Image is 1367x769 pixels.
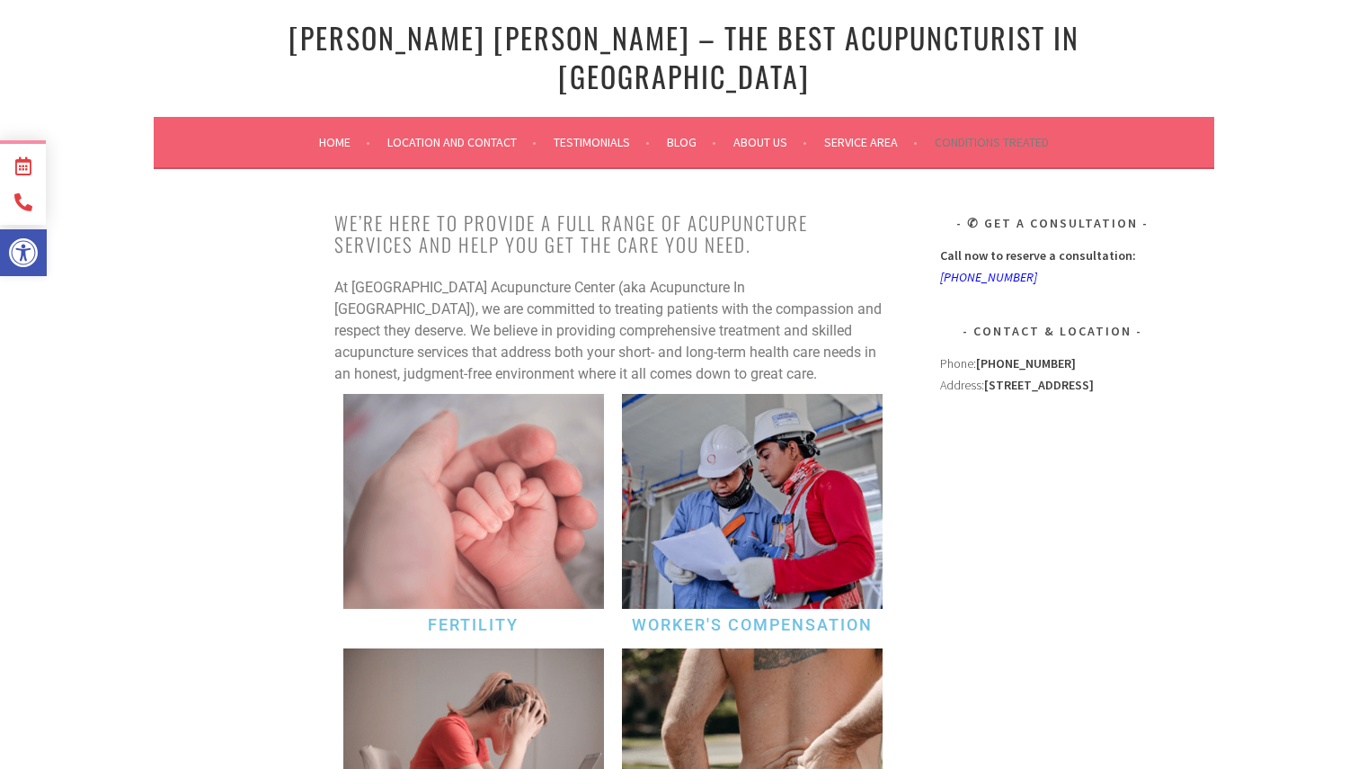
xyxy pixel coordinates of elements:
[387,131,537,153] a: Location and Contact
[940,269,1037,285] a: [PHONE_NUMBER]
[984,377,1094,393] strong: [STREET_ADDRESS]
[288,16,1079,97] a: [PERSON_NAME] [PERSON_NAME] – The Best Acupuncturist In [GEOGRAPHIC_DATA]
[343,394,604,608] img: Irvine Acupuncture for Fertility and infertility
[334,212,892,255] h2: We’re here to provide a full range of acupuncture services and help you get the care you need.
[622,394,883,608] img: irvine acupuncture for workers compensation
[976,355,1076,371] strong: [PHONE_NUMBER]
[554,131,650,153] a: Testimonials
[733,131,807,153] a: About Us
[940,353,1165,374] div: Phone:
[667,131,716,153] a: Blog
[940,247,1136,264] strong: Call now to reserve a consultation:
[334,277,892,385] p: At [GEOGRAPHIC_DATA] Acupuncture Center (aka Acupuncture In [GEOGRAPHIC_DATA]), we are committed ...
[940,212,1165,234] h3: ✆ Get A Consultation
[824,131,918,153] a: Service Area
[428,615,519,634] a: Fertility
[632,615,873,634] a: Worker's Compensation
[940,353,1165,621] div: Address:
[319,131,370,153] a: Home
[940,320,1165,342] h3: Contact & Location
[935,131,1049,153] a: Conditions Treated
